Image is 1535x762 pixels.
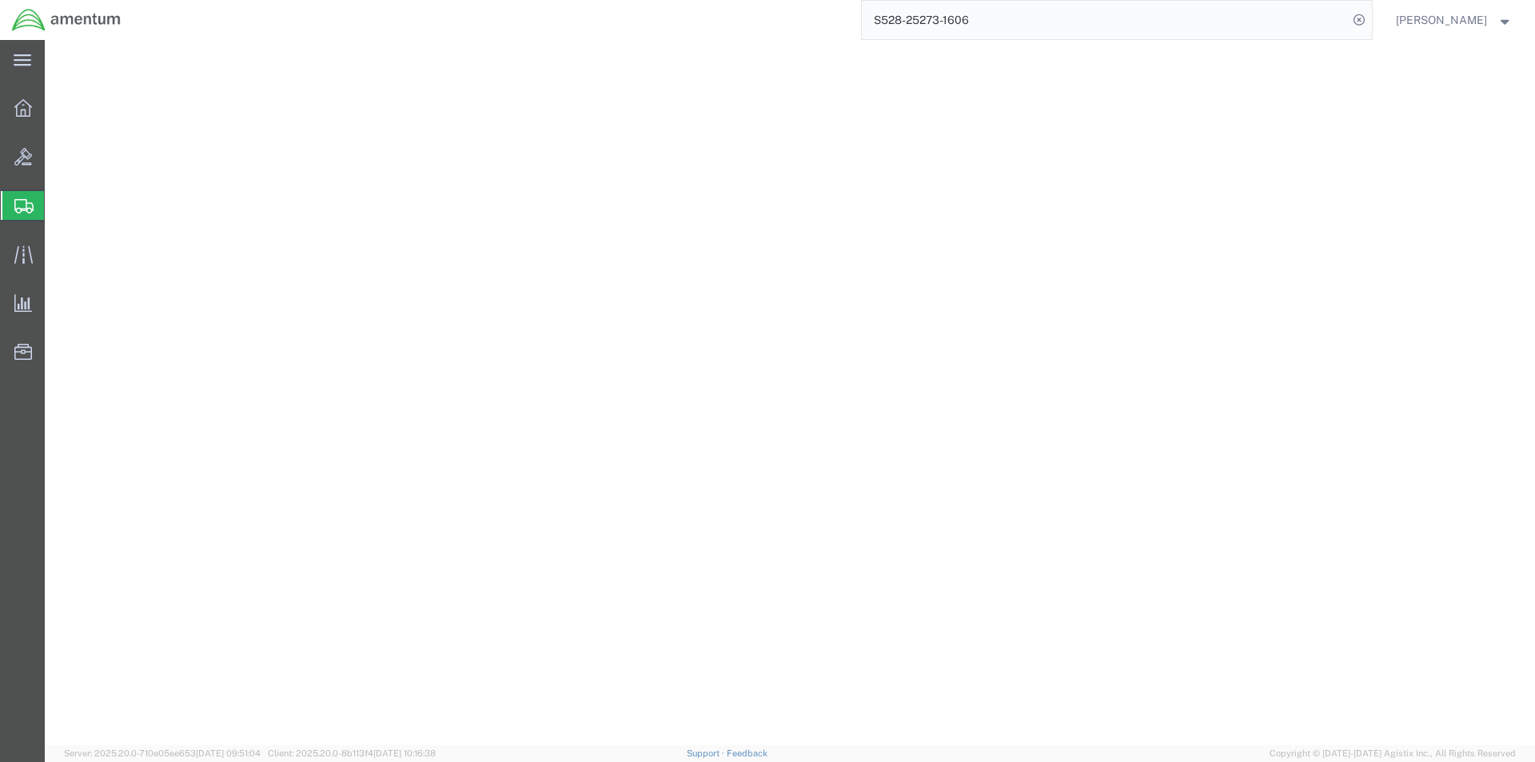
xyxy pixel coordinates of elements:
span: Copyright © [DATE]-[DATE] Agistix Inc., All Rights Reserved [1270,747,1516,760]
iframe: FS Legacy Container [45,40,1535,745]
a: Support [687,748,727,758]
a: Feedback [727,748,767,758]
span: Kajuan Barnwell [1396,11,1487,29]
button: [PERSON_NAME] [1395,10,1513,30]
input: Search for shipment number, reference number [862,1,1348,39]
span: [DATE] 09:51:04 [196,748,261,758]
span: [DATE] 10:16:38 [373,748,436,758]
span: Client: 2025.20.0-8b113f4 [268,748,436,758]
img: logo [11,8,122,32]
span: Server: 2025.20.0-710e05ee653 [64,748,261,758]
